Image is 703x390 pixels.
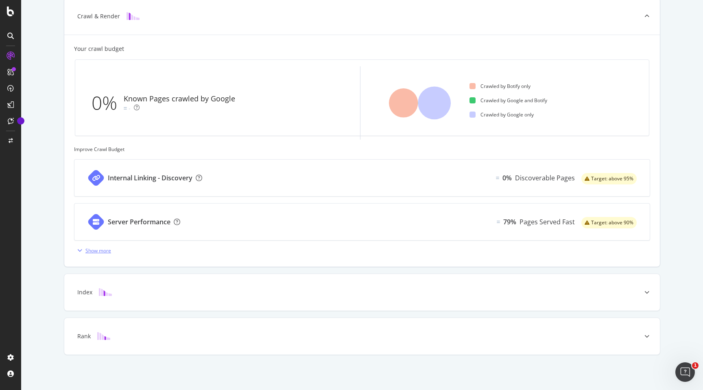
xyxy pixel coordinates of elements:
div: 0% [502,173,512,183]
div: Show more [85,247,111,254]
div: Discoverable Pages [515,173,575,183]
div: Improve Crawl Budget [74,146,650,153]
div: Internal Linking - Discovery [108,173,192,183]
div: Crawled by Google and Botify [469,97,547,104]
div: 79% [503,217,516,227]
div: Crawled by Botify only [469,83,531,90]
button: Show more [74,244,111,257]
div: 0% [92,90,124,116]
img: Equal [496,177,499,179]
div: Known Pages crawled by Google [124,94,235,104]
div: Rank [77,332,91,340]
img: block-icon [127,12,140,20]
span: Target: above 90% [591,220,633,225]
a: Server PerformanceEqual79%Pages Served Fastwarning label [74,203,650,241]
a: Internal Linking - DiscoveryEqual0%Discoverable Pageswarning label [74,159,650,197]
div: warning label [581,173,637,184]
div: - [129,104,131,112]
div: Index [77,288,92,296]
div: Your crawl budget [74,45,124,53]
iframe: Intercom live chat [675,362,695,382]
div: warning label [581,217,637,228]
div: Server Performance [108,217,170,227]
div: Pages Served Fast [520,217,575,227]
span: 1 [692,362,699,369]
span: Target: above 95% [591,176,633,181]
div: Tooltip anchor [17,117,24,125]
img: Equal [124,107,127,110]
img: block-icon [99,288,112,296]
div: Crawl & Render [77,12,120,20]
div: Crawled by Google only [469,111,534,118]
img: block-icon [97,332,110,340]
img: Equal [497,221,500,223]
